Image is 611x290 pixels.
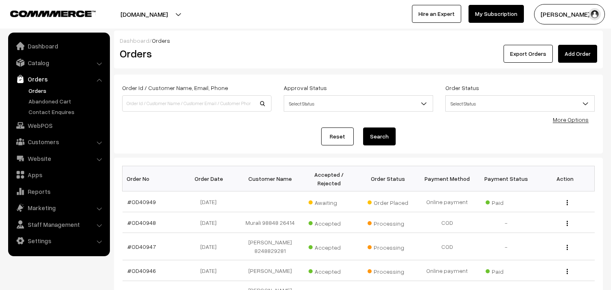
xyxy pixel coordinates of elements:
td: [PERSON_NAME] 8248829281 [241,233,300,260]
td: [DATE] [182,233,241,260]
td: Murali 98848 26414 [241,212,300,233]
img: Menu [567,245,568,250]
span: Paid [486,196,526,207]
span: Accepted [309,217,349,228]
span: Order Placed [368,196,408,207]
img: Menu [567,200,568,205]
img: COMMMERCE [10,11,96,17]
span: Processing [368,217,408,228]
span: Select Status [446,97,594,111]
a: Settings [10,233,107,248]
th: Payment Status [477,166,536,191]
th: Customer Name [241,166,300,191]
span: Processing [368,265,408,276]
img: Menu [567,221,568,226]
button: Search [363,127,396,145]
a: Catalog [10,55,107,70]
img: user [589,8,601,20]
span: Processing [368,241,408,252]
a: Customers [10,134,107,149]
a: #OD40948 [127,219,156,226]
span: Awaiting [309,196,349,207]
td: - [477,233,536,260]
span: Accepted [309,241,349,252]
label: Approval Status [284,83,327,92]
td: [DATE] [182,212,241,233]
a: Website [10,151,107,166]
a: #OD40946 [127,267,156,274]
label: Order Status [445,83,479,92]
a: #OD40947 [127,243,156,250]
td: COD [418,212,477,233]
td: - [477,212,536,233]
span: Select Status [284,95,433,112]
td: [DATE] [182,191,241,212]
th: Order No [123,166,182,191]
span: Select Status [284,97,433,111]
span: Accepted [309,265,349,276]
a: Dashboard [10,39,107,53]
span: Orders [152,37,170,44]
span: Paid [486,265,526,276]
label: Order Id / Customer Name, Email, Phone [122,83,228,92]
a: More Options [553,116,589,123]
a: COMMMERCE [10,8,81,18]
td: Online payment [418,260,477,281]
a: Staff Management [10,217,107,232]
th: Action [536,166,595,191]
span: Select Status [445,95,595,112]
a: My Subscription [469,5,524,23]
h2: Orders [120,47,271,60]
td: Online payment [418,191,477,212]
button: [DOMAIN_NAME] [92,4,196,24]
a: Contact Enquires [26,108,107,116]
div: / [120,36,597,45]
a: Orders [26,86,107,95]
th: Order Date [182,166,241,191]
a: Orders [10,72,107,86]
input: Order Id / Customer Name / Customer Email / Customer Phone [122,95,272,112]
a: Marketing [10,200,107,215]
img: Menu [567,269,568,274]
th: Accepted / Rejected [300,166,359,191]
a: Reports [10,184,107,199]
a: Hire an Expert [412,5,461,23]
button: [PERSON_NAME] s… [534,4,605,24]
a: Dashboard [120,37,149,44]
a: Reset [321,127,354,145]
a: #OD40949 [127,198,156,205]
td: [DATE] [182,260,241,281]
a: WebPOS [10,118,107,133]
button: Export Orders [504,45,553,63]
a: Add Order [558,45,597,63]
a: Apps [10,167,107,182]
td: COD [418,233,477,260]
th: Order Status [359,166,418,191]
a: Abandoned Cart [26,97,107,105]
th: Payment Method [418,166,477,191]
td: [PERSON_NAME] [241,260,300,281]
